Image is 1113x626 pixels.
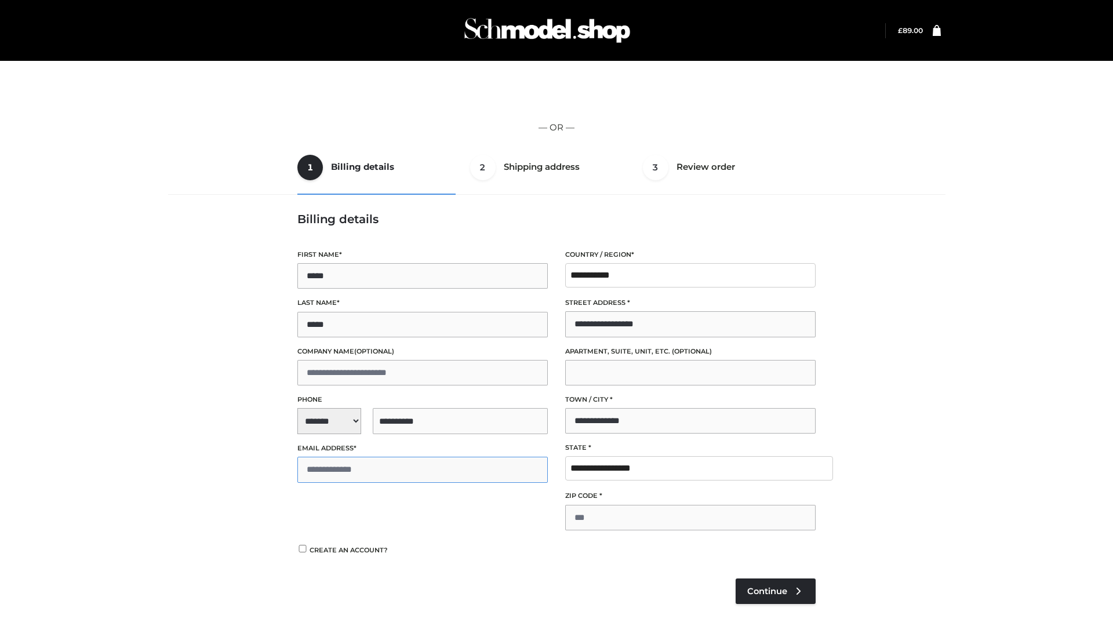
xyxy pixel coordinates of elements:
label: First name [297,249,548,260]
h3: Billing details [297,212,816,226]
label: Town / City [565,394,816,405]
label: ZIP Code [565,490,816,501]
label: Country / Region [565,249,816,260]
label: Apartment, suite, unit, etc. [565,346,816,357]
a: £89.00 [898,26,923,35]
label: Company name [297,346,548,357]
input: Create an account? [297,545,308,552]
img: Schmodel Admin 964 [460,8,634,53]
label: Street address [565,297,816,308]
span: (optional) [354,347,394,355]
label: Last name [297,297,548,308]
label: Email address [297,443,548,454]
a: Continue [736,578,816,604]
iframe: Secure express checkout frame [170,77,943,109]
span: (optional) [672,347,712,355]
span: Create an account? [310,546,388,554]
bdi: 89.00 [898,26,923,35]
span: Continue [747,586,787,596]
span: £ [898,26,903,35]
p: — OR — [172,120,941,135]
label: Phone [297,394,548,405]
label: State [565,442,816,453]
